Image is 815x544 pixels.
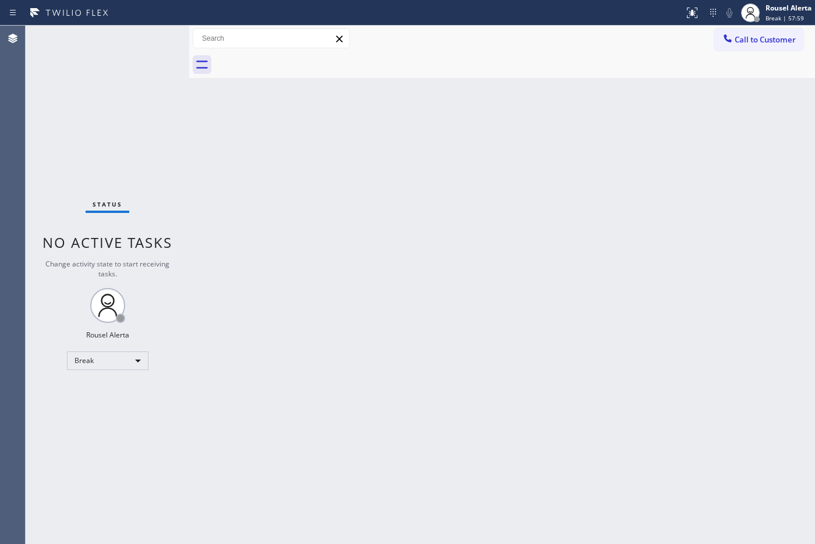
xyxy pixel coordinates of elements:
span: Break | 57:59 [766,14,804,22]
span: Status [93,200,122,208]
span: No active tasks [42,233,172,252]
span: Change activity state to start receiving tasks. [45,259,169,279]
div: Break [67,351,148,370]
button: Mute [721,5,738,21]
div: Rousel Alerta [766,3,812,13]
input: Search [193,29,349,48]
button: Call to Customer [714,29,803,51]
span: Call to Customer [735,34,796,45]
div: Rousel Alerta [86,330,129,340]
